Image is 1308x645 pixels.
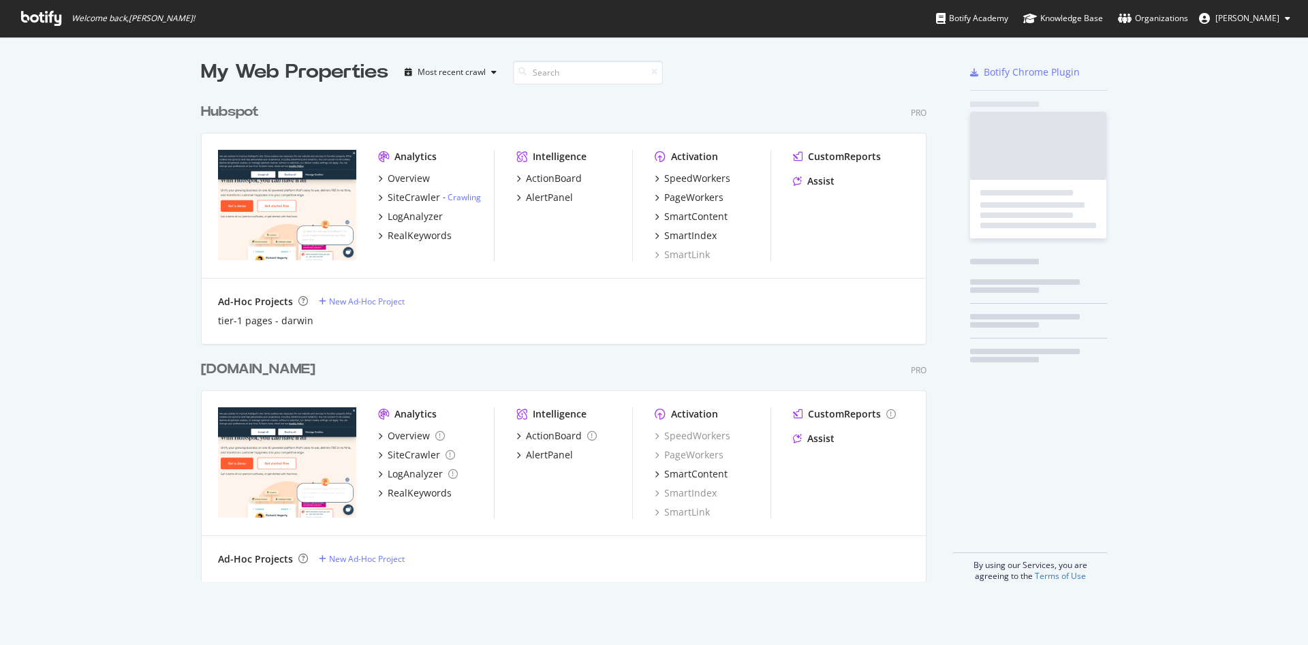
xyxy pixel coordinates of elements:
div: Overview [388,429,430,443]
a: LogAnalyzer [378,467,458,481]
a: New Ad-Hoc Project [319,553,405,565]
div: My Web Properties [201,59,388,86]
a: SmartIndex [655,486,717,500]
div: New Ad-Hoc Project [329,296,405,307]
div: Botify Academy [936,12,1008,25]
a: [DOMAIN_NAME] [201,360,321,379]
a: Hubspot [201,102,264,122]
img: hubspot.com [218,150,356,260]
a: PageWorkers [655,191,723,204]
a: tier-1 pages - darwin [218,314,313,328]
div: RealKeywords [388,229,452,242]
a: AlertPanel [516,448,573,462]
a: SmartContent [655,467,728,481]
a: Assist [793,432,835,445]
div: RealKeywords [388,486,452,500]
span: Victor Pan [1215,12,1279,24]
a: CustomReports [793,407,896,421]
div: Organizations [1118,12,1188,25]
button: Most recent crawl [399,61,502,83]
a: ActionBoard [516,429,597,443]
div: [DOMAIN_NAME] [201,360,315,379]
a: RealKeywords [378,486,452,500]
div: PageWorkers [664,191,723,204]
a: RealKeywords [378,229,452,242]
div: SiteCrawler [388,448,440,462]
a: SmartIndex [655,229,717,242]
a: CustomReports [793,150,881,163]
div: Assist [807,432,835,445]
div: Pro [911,107,926,119]
div: Most recent crawl [418,68,486,76]
div: Overview [388,172,430,185]
a: SmartLink [655,505,710,519]
a: PageWorkers [655,448,723,462]
a: SmartContent [655,210,728,223]
div: LogAnalyzer [388,210,443,223]
div: Knowledge Base [1023,12,1103,25]
div: AlertPanel [526,448,573,462]
div: Pro [911,364,926,376]
div: Intelligence [533,407,587,421]
button: [PERSON_NAME] [1188,7,1301,29]
div: LogAnalyzer [388,467,443,481]
div: Activation [671,150,718,163]
img: hubspot-bulkdataexport.com [218,407,356,518]
input: Search [513,61,663,84]
a: Crawling [448,191,481,203]
a: Overview [378,429,445,443]
div: AlertPanel [526,191,573,204]
div: CustomReports [808,407,881,421]
a: SpeedWorkers [655,172,730,185]
div: SpeedWorkers [664,172,730,185]
span: Welcome back, [PERSON_NAME] ! [72,13,195,24]
div: Assist [807,174,835,188]
div: Analytics [394,407,437,421]
a: Overview [378,172,430,185]
div: CustomReports [808,150,881,163]
div: ActionBoard [526,172,582,185]
div: SmartContent [664,210,728,223]
div: grid [201,86,937,582]
a: Botify Chrome Plugin [970,65,1080,79]
a: LogAnalyzer [378,210,443,223]
div: ActionBoard [526,429,582,443]
div: Ad-Hoc Projects [218,552,293,566]
a: AlertPanel [516,191,573,204]
div: Ad-Hoc Projects [218,295,293,309]
a: SiteCrawler- Crawling [378,191,481,204]
a: SmartLink [655,248,710,262]
div: SiteCrawler [388,191,440,204]
div: - [443,191,481,203]
div: Hubspot [201,102,259,122]
div: By using our Services, you are agreeing to the [953,552,1107,582]
a: Terms of Use [1035,570,1086,582]
a: Assist [793,174,835,188]
a: ActionBoard [516,172,582,185]
div: Intelligence [533,150,587,163]
a: SiteCrawler [378,448,455,462]
div: Activation [671,407,718,421]
div: Botify Chrome Plugin [984,65,1080,79]
div: New Ad-Hoc Project [329,553,405,565]
div: SmartContent [664,467,728,481]
div: SmartIndex [664,229,717,242]
a: SpeedWorkers [655,429,730,443]
a: New Ad-Hoc Project [319,296,405,307]
div: Analytics [394,150,437,163]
